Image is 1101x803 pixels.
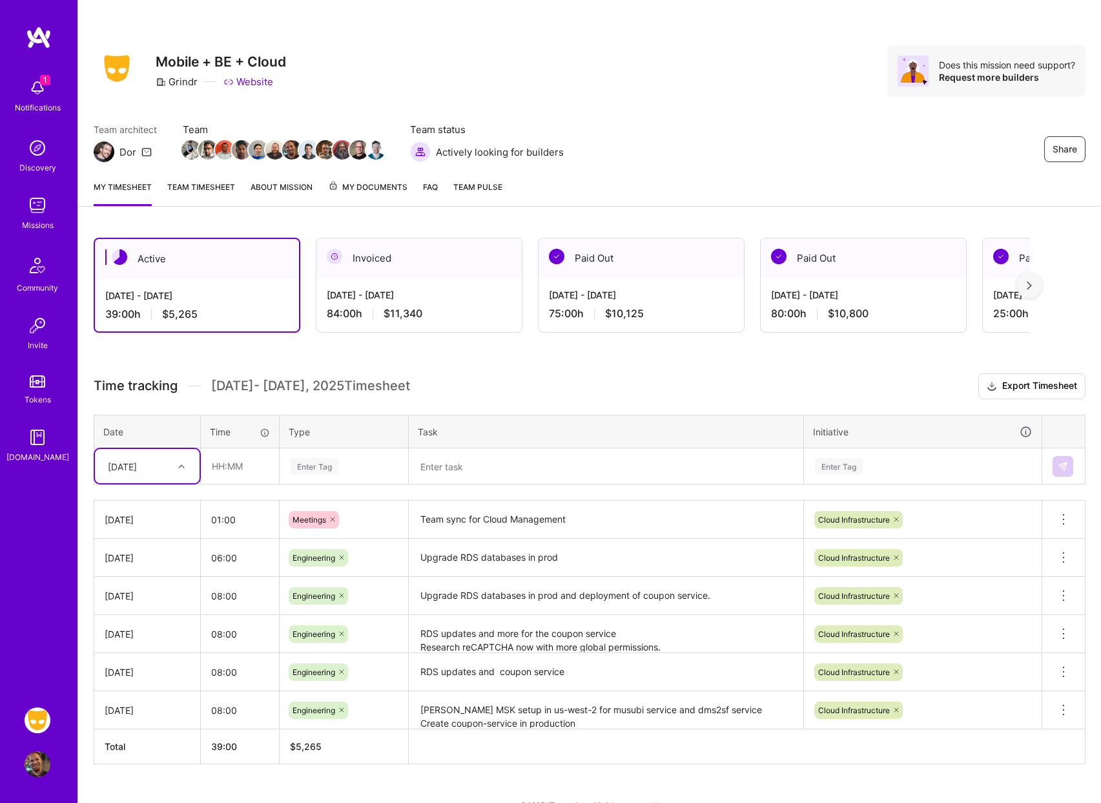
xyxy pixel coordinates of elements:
[249,140,268,160] img: Team Member Avatar
[25,393,51,406] div: Tokens
[105,551,190,565] div: [DATE]
[1044,136,1086,162] button: Share
[605,307,644,320] span: $10,125
[291,456,338,476] div: Enter Tag
[233,139,250,161] a: Team Member Avatar
[351,139,367,161] a: Team Member Avatar
[828,307,869,320] span: $10,800
[366,140,386,160] img: Team Member Avatar
[539,238,744,278] div: Paid Out
[105,627,190,641] div: [DATE]
[815,456,863,476] div: Enter Tag
[818,667,890,677] span: Cloud Infrastructure
[210,425,270,439] div: Time
[201,655,279,689] input: HH:MM
[25,313,50,339] img: Invite
[818,591,890,601] span: Cloud Infrastructure
[993,249,1009,264] img: Paid Out
[232,140,251,160] img: Team Member Avatar
[26,26,52,49] img: logo
[327,307,511,320] div: 84:00 h
[367,139,384,161] a: Team Member Avatar
[300,139,317,161] a: Team Member Avatar
[6,450,69,464] div: [DOMAIN_NAME]
[95,239,299,278] div: Active
[328,180,407,194] span: My Documents
[30,375,45,388] img: tokens
[201,449,278,483] input: HH:MM
[105,513,190,527] div: [DATE]
[410,540,802,576] textarea: Upgrade RDS databases in prod
[201,693,279,727] input: HH:MM
[293,515,326,525] span: Meetings
[251,180,313,206] a: About Mission
[105,704,190,717] div: [DATE]
[25,135,50,161] img: discovery
[818,553,890,563] span: Cloud Infrastructure
[105,665,190,679] div: [DATE]
[216,139,233,161] a: Team Member Avatar
[453,180,502,206] a: Team Pulse
[250,139,267,161] a: Team Member Avatar
[939,71,1075,83] div: Request more builders
[223,75,273,89] a: Website
[28,339,48,352] div: Invite
[410,578,802,614] textarea: Upgrade RDS databases in prod and deployment of coupon service.
[333,140,352,160] img: Team Member Avatar
[549,288,734,302] div: [DATE] - [DATE]
[94,378,178,394] span: Time tracking
[167,180,235,206] a: Team timesheet
[200,139,216,161] a: Team Member Avatar
[283,139,300,161] a: Team Member Avatar
[94,729,201,764] th: Total
[94,180,152,206] a: My timesheet
[15,101,61,114] div: Notifications
[119,145,136,159] div: Dor
[94,123,157,136] span: Team architect
[410,123,564,136] span: Team status
[21,707,54,733] a: Grindr: Mobile + BE + Cloud
[316,238,522,278] div: Invoiced
[317,139,334,161] a: Team Member Avatar
[293,553,335,563] span: Engineering
[280,415,409,448] th: Type
[40,75,50,85] span: 1
[94,415,201,448] th: Date
[94,141,114,162] img: Team Architect
[141,147,152,157] i: icon Mail
[201,503,279,537] input: HH:MM
[316,140,335,160] img: Team Member Avatar
[19,161,56,174] div: Discovery
[21,751,54,777] a: User Avatar
[1058,461,1068,472] img: Submit
[423,180,438,206] a: FAQ
[410,502,802,537] textarea: Team sync for Cloud Management
[162,308,198,321] span: $5,265
[771,307,956,320] div: 80:00 h
[293,629,335,639] span: Engineering
[25,707,50,733] img: Grindr: Mobile + BE + Cloud
[327,288,511,302] div: [DATE] - [DATE]
[108,459,137,473] div: [DATE]
[282,140,302,160] img: Team Member Avatar
[22,250,53,281] img: Community
[384,307,422,320] span: $11,340
[25,751,50,777] img: User Avatar
[813,424,1033,439] div: Initiative
[293,705,335,715] span: Engineering
[1027,281,1032,290] img: right
[183,123,384,136] span: Team
[987,380,997,393] i: icon Download
[818,515,890,525] span: Cloud Infrastructure
[898,56,929,87] img: Avatar
[349,140,369,160] img: Team Member Avatar
[94,51,140,86] img: Company Logo
[299,140,318,160] img: Team Member Avatar
[771,288,956,302] div: [DATE] - [DATE]
[410,141,431,162] img: Actively looking for builders
[181,140,201,160] img: Team Member Avatar
[761,238,966,278] div: Paid Out
[265,140,285,160] img: Team Member Avatar
[156,77,166,87] i: icon CompanyGray
[156,75,198,89] div: Grindr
